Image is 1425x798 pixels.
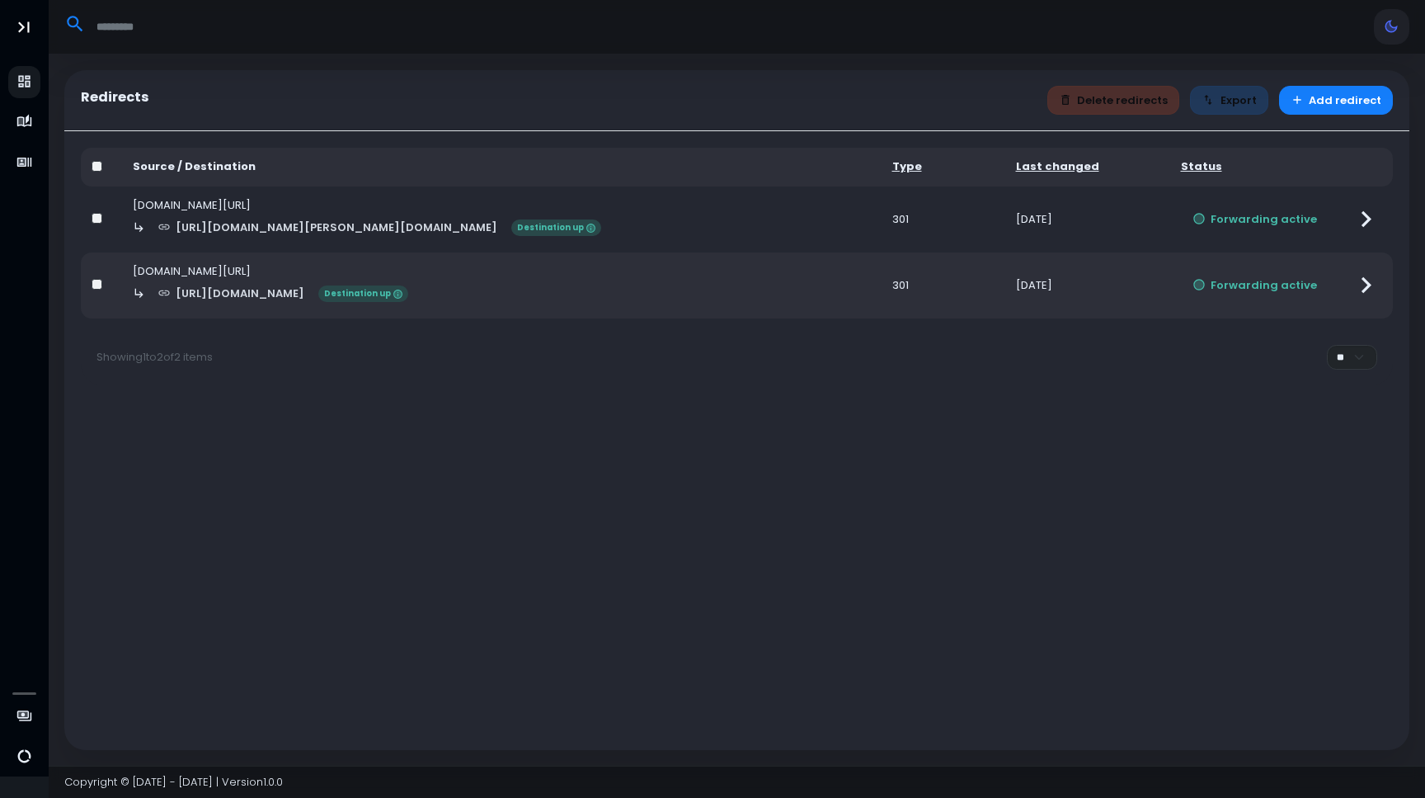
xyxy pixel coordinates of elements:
span: Destination up [511,220,601,236]
div: [DOMAIN_NAME][URL] [133,263,871,280]
a: [URL][DOMAIN_NAME] [146,279,317,308]
td: 301 [882,253,1005,319]
button: Add redirect [1279,86,1394,115]
td: [DATE] [1005,253,1170,319]
td: 301 [882,187,1005,253]
button: Toggle Aside [8,12,40,43]
span: Destination up [318,286,408,302]
th: Last changed [1005,148,1170,187]
h5: Redirects [81,89,149,106]
td: [DATE] [1005,187,1170,253]
th: Source / Destination [122,148,882,187]
div: [DOMAIN_NAME][URL] [133,197,871,214]
a: [URL][DOMAIN_NAME][PERSON_NAME][DOMAIN_NAME] [146,213,510,242]
button: Forwarding active [1181,205,1329,234]
span: Copyright © [DATE] - [DATE] | Version 1.0.0 [64,774,283,790]
th: Type [882,148,1005,187]
th: Status [1170,148,1340,187]
select: Per [1327,345,1376,369]
button: Forwarding active [1181,271,1329,300]
span: Showing 1 to 2 of 2 items [96,349,213,365]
